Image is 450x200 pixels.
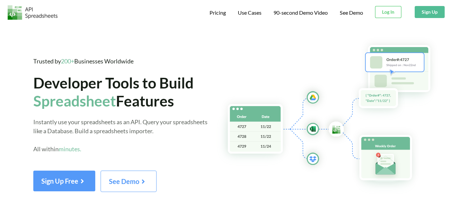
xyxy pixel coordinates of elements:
[101,171,157,192] button: See Demo
[238,9,261,16] span: Use Cases
[33,57,134,65] span: Trusted by Businesses Worldwide
[216,37,450,195] img: Hero Spreadsheet Flow
[33,118,208,153] span: Instantly use your spreadsheets as an API. Query your spreadsheets like a Database. Build a sprea...
[375,6,401,18] button: Log In
[8,5,58,20] img: Logo.png
[210,9,226,16] span: Pricing
[41,177,87,185] span: Sign Up Free
[33,92,116,110] span: Spreadsheet
[59,145,81,153] span: minutes.
[273,10,328,15] span: 90-second Demo Video
[415,6,445,18] button: Sign Up
[340,9,363,16] a: See Demo
[33,74,194,109] span: Developer Tools to Build Features
[109,177,148,185] span: See Demo
[61,57,74,65] span: 200+
[101,180,157,185] a: See Demo
[33,171,95,191] button: Sign Up Free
